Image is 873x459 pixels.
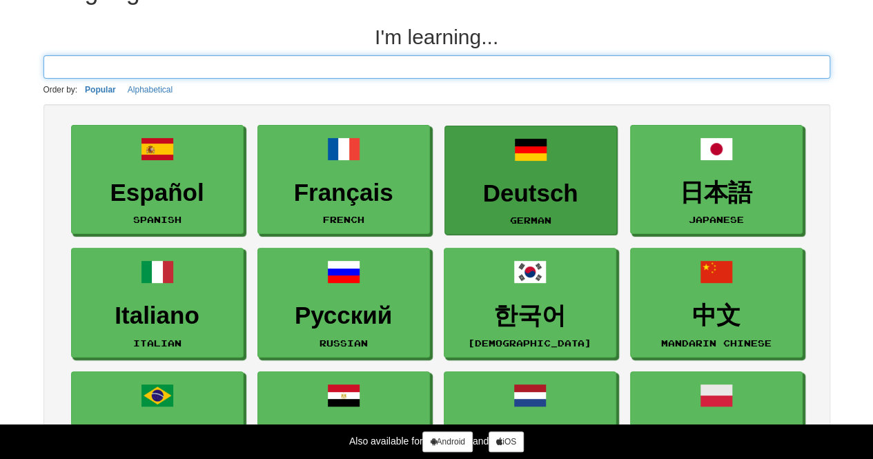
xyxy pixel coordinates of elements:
small: Spanish [133,215,182,224]
button: Popular [81,82,120,97]
h3: Italiano [79,302,236,329]
button: Alphabetical [124,82,177,97]
a: 한국어[DEMOGRAPHIC_DATA] [444,248,616,358]
h3: Français [265,179,422,206]
h3: 中文 [638,302,795,329]
small: [DEMOGRAPHIC_DATA] [468,338,591,348]
a: iOS [489,431,524,452]
h3: 日本語 [638,179,795,206]
small: Russian [320,338,368,348]
h3: Español [79,179,236,206]
small: Japanese [689,215,744,224]
small: Italian [133,338,182,348]
a: ItalianoItalian [71,248,244,358]
small: French [323,215,364,224]
h3: Deutsch [452,180,609,207]
a: EspañolSpanish [71,125,244,235]
a: Android [422,431,472,452]
h2: I'm learning... [43,26,830,48]
small: Order by: [43,85,78,95]
a: FrançaisFrench [257,125,430,235]
small: German [510,215,551,225]
h3: Русский [265,302,422,329]
a: РусскийRussian [257,248,430,358]
h3: 한국어 [451,302,609,329]
a: DeutschGerman [444,126,617,235]
a: 中文Mandarin Chinese [630,248,803,358]
small: Mandarin Chinese [661,338,772,348]
a: 日本語Japanese [630,125,803,235]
